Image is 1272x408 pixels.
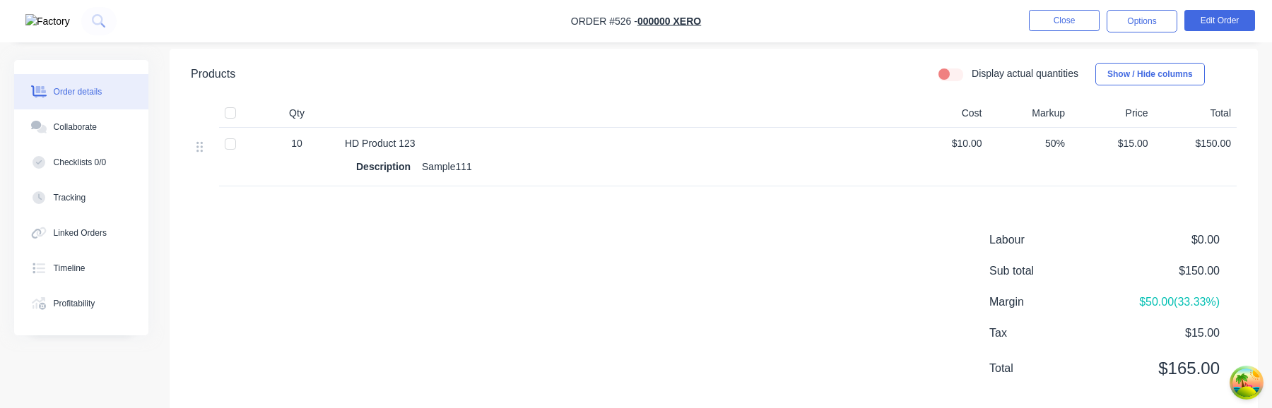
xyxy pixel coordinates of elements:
div: Linked Orders [54,227,107,239]
span: $50.00 ( 33.33 %) [1115,294,1220,311]
button: Timeline [14,251,148,286]
span: $150.00 [1160,136,1232,151]
button: Close [1029,10,1100,31]
button: Checklists 0/0 [14,145,148,180]
span: $0.00 [1115,232,1220,248]
div: Cost [905,100,988,128]
button: Options [1107,10,1177,32]
span: HD Product 123 [345,138,416,149]
span: $15.00 [1115,325,1220,342]
button: Show / Hide columns [1095,63,1205,85]
button: Order details [14,74,148,109]
span: 50% [994,136,1066,151]
span: 10 [291,136,302,151]
span: Tax [989,325,1115,342]
div: Profitability [54,297,95,310]
div: Collaborate [54,121,97,133]
div: Description [356,157,416,177]
button: Tracking [14,180,148,215]
div: Markup [988,100,1071,128]
div: Qty [254,100,339,128]
span: Margin [989,294,1115,311]
div: Order details [54,85,102,98]
button: Profitability [14,286,148,321]
span: Order #526 - [571,16,637,27]
span: $150.00 [1115,263,1220,280]
button: Edit Order [1184,10,1255,31]
button: Linked Orders [14,215,148,251]
div: Tracking [54,191,86,204]
span: Labour [989,232,1115,248]
button: Collaborate [14,109,148,145]
a: 000000 Xero [637,16,701,27]
div: Price [1071,100,1154,128]
div: Products [191,66,235,83]
span: $165.00 [1115,356,1220,381]
span: Sub total [989,263,1115,280]
div: Sample111 [416,157,478,177]
span: Total [989,360,1115,377]
div: Checklists 0/0 [54,156,107,169]
div: Timeline [54,262,86,275]
label: Display actual quantities [972,66,1078,81]
img: Factory [25,14,70,29]
span: $10.00 [910,136,982,151]
span: $15.00 [1076,136,1148,151]
div: Total [1154,100,1237,128]
button: Open Tanstack query devtools [1232,368,1261,397]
